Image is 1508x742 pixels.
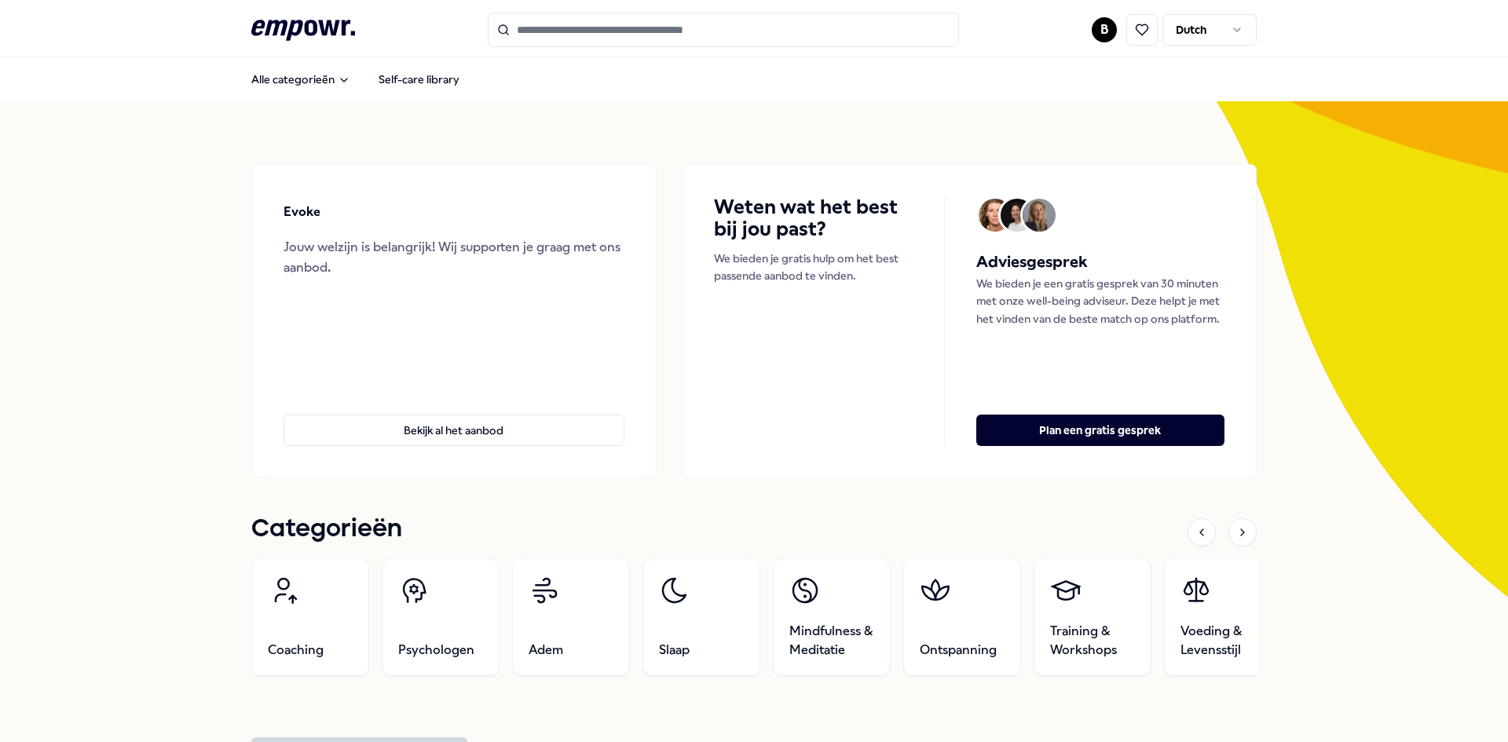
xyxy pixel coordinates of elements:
h1: Categorieën [251,510,402,549]
img: Avatar [979,199,1012,232]
img: Avatar [1001,199,1034,232]
span: Training & Workshops [1050,622,1135,660]
p: Evoke [284,202,320,222]
button: Alle categorieën [239,64,363,95]
div: Jouw welzijn is belangrijk! Wij supporten je graag met ons aanbod. [284,237,624,277]
span: Ontspanning [920,641,997,660]
a: Ontspanning [903,558,1021,676]
input: Search for products, categories or subcategories [488,13,959,47]
p: We bieden je gratis hulp om het best passende aanbod te vinden. [714,250,913,285]
a: Coaching [251,558,369,676]
span: Psychologen [398,641,474,660]
h5: Adviesgesprek [976,250,1224,275]
img: Avatar [1023,199,1056,232]
a: Slaap [642,558,760,676]
span: Slaap [659,641,690,660]
span: Voeding & Levensstijl [1180,622,1265,660]
button: Bekijk al het aanbod [284,415,624,446]
a: Self-care library [366,64,472,95]
a: Voeding & Levensstijl [1164,558,1282,676]
a: Adem [512,558,630,676]
span: Coaching [268,641,324,660]
button: Plan een gratis gesprek [976,415,1224,446]
nav: Main [239,64,472,95]
a: Bekijk al het aanbod [284,389,624,446]
span: Adem [529,641,563,660]
h4: Weten wat het best bij jou past? [714,196,913,240]
a: Mindfulness & Meditatie [773,558,891,676]
a: Training & Workshops [1034,558,1151,676]
span: Mindfulness & Meditatie [789,622,874,660]
p: We bieden je een gratis gesprek van 30 minuten met onze well-being adviseur. Deze helpt je met he... [976,275,1224,327]
button: B [1092,17,1117,42]
a: Psychologen [382,558,500,676]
